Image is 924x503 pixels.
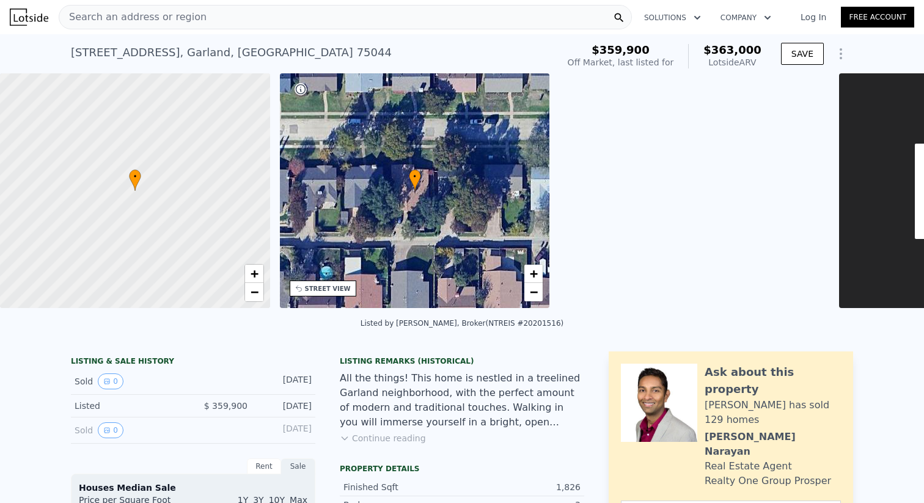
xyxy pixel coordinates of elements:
[245,265,263,283] a: Zoom in
[247,458,281,474] div: Rent
[204,401,248,411] span: $ 359,900
[530,266,538,281] span: +
[841,7,914,28] a: Free Account
[524,283,543,301] a: Zoom out
[634,7,711,29] button: Solutions
[98,422,123,438] button: View historical data
[257,422,312,438] div: [DATE]
[781,43,824,65] button: SAVE
[71,356,315,369] div: LISTING & SALE HISTORY
[71,44,392,61] div: [STREET_ADDRESS] , Garland , [GEOGRAPHIC_DATA] 75044
[129,171,141,182] span: •
[705,398,841,427] div: [PERSON_NAME] has sold 129 homes
[250,266,258,281] span: +
[592,43,650,56] span: $359,900
[245,283,263,301] a: Zoom out
[75,373,183,389] div: Sold
[786,11,841,23] a: Log In
[343,481,462,493] div: Finished Sqft
[711,7,781,29] button: Company
[340,371,584,430] div: All the things! This home is nestled in a treelined Garland neighborhood, with the perfect amount...
[361,319,563,328] div: Listed by [PERSON_NAME], Broker (NTREIS #20201516)
[75,422,183,438] div: Sold
[79,482,307,494] div: Houses Median Sale
[257,373,312,389] div: [DATE]
[705,364,841,398] div: Ask about this property
[340,432,426,444] button: Continue reading
[409,171,421,182] span: •
[98,373,123,389] button: View historical data
[281,458,315,474] div: Sale
[59,10,207,24] span: Search an address or region
[530,284,538,299] span: −
[703,56,761,68] div: Lotside ARV
[257,400,312,412] div: [DATE]
[340,356,584,366] div: Listing Remarks (Historical)
[409,169,421,191] div: •
[462,481,581,493] div: 1,826
[129,169,141,191] div: •
[250,284,258,299] span: −
[568,56,674,68] div: Off Market, last listed for
[340,464,584,474] div: Property details
[305,284,351,293] div: STREET VIEW
[703,43,761,56] span: $363,000
[705,474,831,488] div: Realty One Group Prosper
[829,42,853,66] button: Show Options
[524,265,543,283] a: Zoom in
[75,400,183,412] div: Listed
[705,430,841,459] div: [PERSON_NAME] Narayan
[10,9,48,26] img: Lotside
[705,459,792,474] div: Real Estate Agent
